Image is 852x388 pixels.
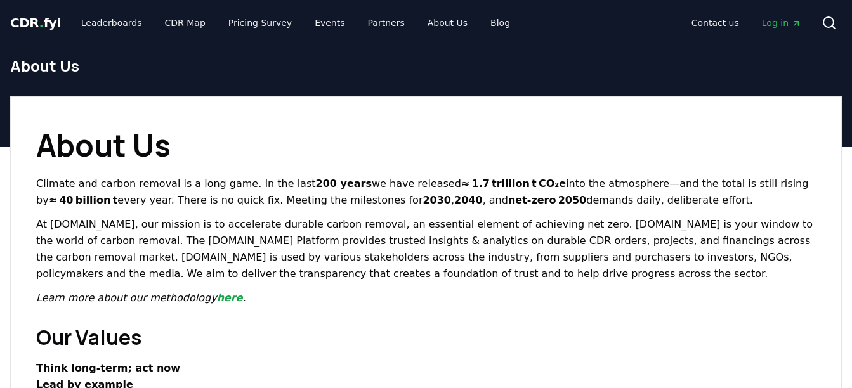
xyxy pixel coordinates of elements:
a: Blog [480,11,520,34]
h1: About Us [10,56,842,76]
nav: Main [681,11,811,34]
nav: Main [71,11,520,34]
em: Learn more about our methodology . [36,292,246,304]
a: Partners [358,11,415,34]
h1: About Us [36,122,816,168]
strong: 200 years [316,178,372,190]
a: CDR Map [155,11,216,34]
a: Contact us [681,11,749,34]
p: Climate and carbon removal is a long game. In the last we have released into the atmosphere—and t... [36,176,816,209]
a: Leaderboards [71,11,152,34]
strong: net‑zero 2050 [508,194,586,206]
a: Log in [752,11,811,34]
p: At [DOMAIN_NAME], our mission is to accelerate durable carbon removal, an essential element of ac... [36,216,816,282]
strong: Think long‑term; act now [36,362,180,374]
h2: Our Values [36,322,816,352]
span: CDR fyi [10,15,61,30]
span: . [39,15,44,30]
a: Pricing Survey [218,11,302,34]
a: About Us [417,11,478,34]
strong: ≈ 1.7 trillion t CO₂e [461,178,566,190]
a: CDR.fyi [10,14,61,32]
span: Log in [762,16,801,29]
strong: 2030 [423,194,451,206]
a: Events [305,11,355,34]
strong: 2040 [454,194,483,206]
strong: ≈ 40 billion t [49,194,118,206]
a: here [217,292,243,304]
